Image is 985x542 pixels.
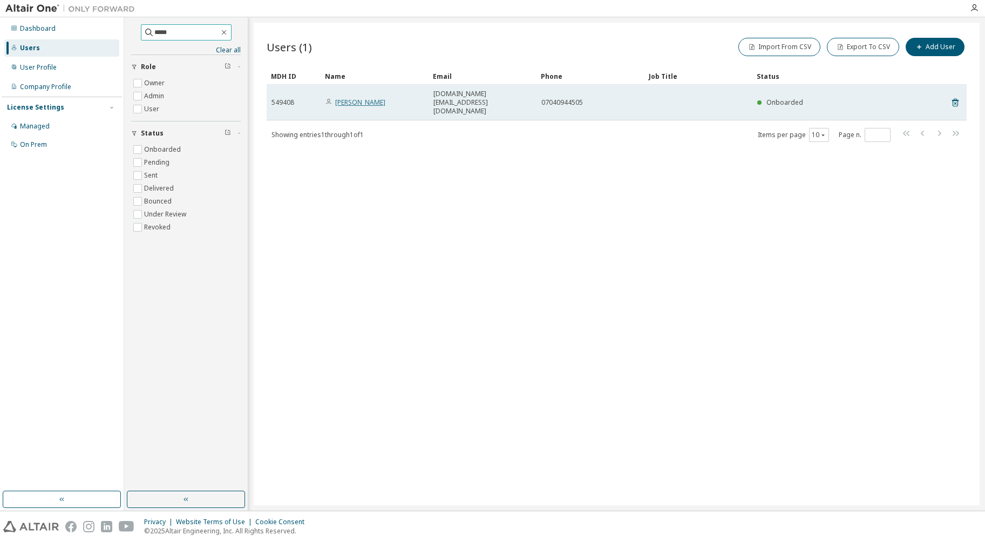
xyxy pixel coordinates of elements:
div: On Prem [20,140,47,149]
div: Phone [541,67,640,85]
span: Clear filter [225,63,231,71]
span: Users (1) [267,39,312,55]
img: linkedin.svg [101,521,112,532]
label: Sent [144,169,160,182]
span: [DOMAIN_NAME][EMAIL_ADDRESS][DOMAIN_NAME] [433,90,532,116]
div: License Settings [7,103,64,112]
img: altair_logo.svg [3,521,59,532]
button: Role [131,55,241,79]
div: Cookie Consent [255,518,311,526]
label: Delivered [144,182,176,195]
span: Role [141,63,156,71]
span: Onboarded [766,98,803,107]
img: instagram.svg [83,521,94,532]
div: Users [20,44,40,52]
div: MDH ID [271,67,316,85]
img: facebook.svg [65,521,77,532]
span: 07040944505 [541,98,583,107]
button: Add User [906,38,964,56]
span: Items per page [758,128,829,142]
a: Clear all [131,46,241,55]
span: Clear filter [225,129,231,138]
div: User Profile [20,63,57,72]
span: Showing entries 1 through 1 of 1 [271,130,364,139]
div: Email [433,67,532,85]
label: Owner [144,77,167,90]
div: Status [757,67,911,85]
label: Bounced [144,195,174,208]
span: Status [141,129,164,138]
div: Managed [20,122,50,131]
button: Export To CSV [827,38,899,56]
label: Pending [144,156,172,169]
div: Company Profile [20,83,71,91]
img: youtube.svg [119,521,134,532]
button: 10 [812,131,826,139]
label: Onboarded [144,143,183,156]
label: Under Review [144,208,188,221]
a: [PERSON_NAME] [335,98,385,107]
button: Import From CSV [738,38,820,56]
label: Admin [144,90,166,103]
button: Status [131,121,241,145]
label: User [144,103,161,116]
span: 549408 [271,98,294,107]
p: © 2025 Altair Engineering, Inc. All Rights Reserved. [144,526,311,536]
div: Dashboard [20,24,56,33]
label: Revoked [144,221,173,234]
div: Privacy [144,518,176,526]
img: Altair One [5,3,140,14]
div: Name [325,67,424,85]
div: Job Title [649,67,748,85]
span: Page n. [839,128,891,142]
div: Website Terms of Use [176,518,255,526]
